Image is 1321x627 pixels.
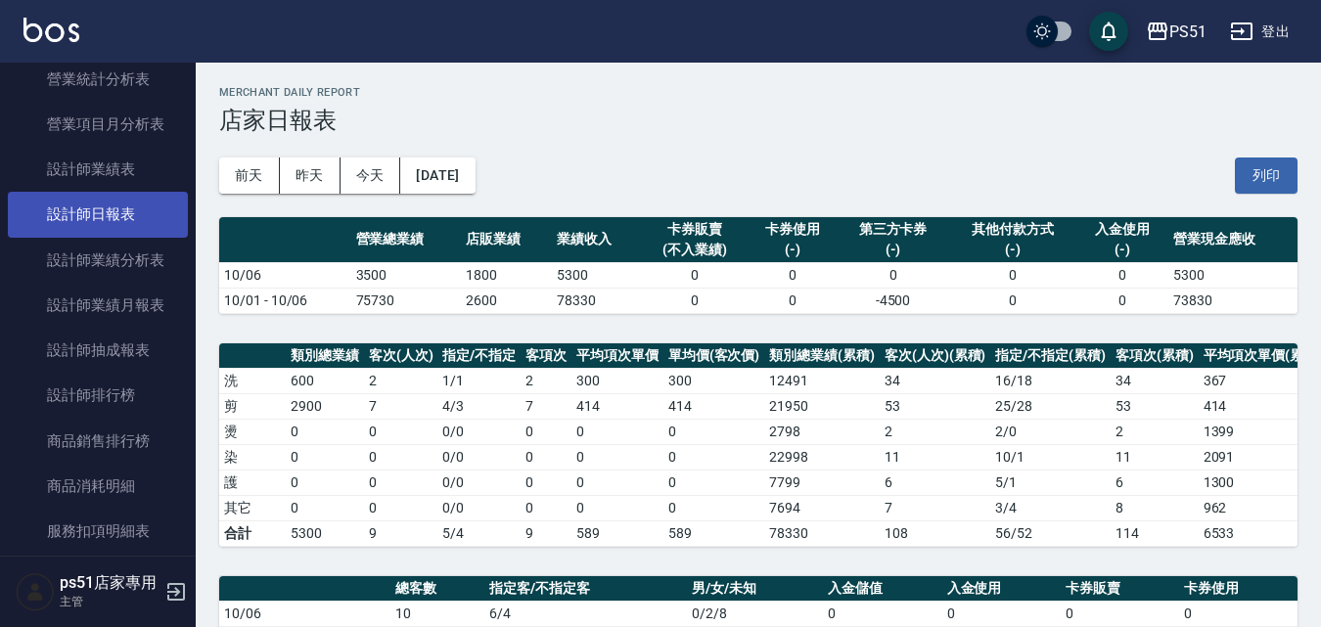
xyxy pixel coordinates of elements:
div: (-) [752,240,833,260]
div: (-) [843,240,943,260]
th: 平均項次單價 [571,343,663,369]
th: 客次(人次)(累積) [880,343,991,369]
td: 1800 [461,262,552,288]
td: 300 [663,368,765,393]
td: 0 [643,262,748,288]
td: 合計 [219,520,286,546]
td: 0 / 0 [437,444,521,470]
th: 卡券使用 [1179,576,1298,602]
td: 56/52 [990,520,1111,546]
td: 5300 [286,520,364,546]
h3: 店家日報表 [219,107,1298,134]
td: 0 [948,288,1077,313]
td: 0 [643,288,748,313]
td: 10/06 [219,262,351,288]
button: [DATE] [400,157,475,194]
td: 73830 [1168,288,1298,313]
th: 單均價(客次價) [663,343,765,369]
button: save [1089,12,1128,51]
td: 75730 [351,288,462,313]
td: 414 [663,393,765,419]
td: 0 [663,495,765,520]
td: 0 [286,419,364,444]
td: 0 [663,419,765,444]
td: 2600 [461,288,552,313]
a: 單一服務項目查詢 [8,554,188,599]
td: 5/4 [437,520,521,546]
td: 0 [747,262,838,288]
td: 6 [1111,470,1199,495]
button: PS51 [1138,12,1214,52]
td: 剪 [219,393,286,419]
th: 營業總業績 [351,217,462,263]
th: 營業現金應收 [1168,217,1298,263]
td: 34 [880,368,991,393]
a: 設計師業績分析表 [8,238,188,283]
td: 2 [880,419,991,444]
th: 店販業績 [461,217,552,263]
a: 設計師業績月報表 [8,283,188,328]
td: 0 [286,444,364,470]
a: 營業統計分析表 [8,57,188,102]
td: 0 [948,262,1077,288]
td: 53 [880,393,991,419]
th: 男/女/未知 [687,576,823,602]
p: 主管 [60,593,159,610]
td: 11 [880,444,991,470]
td: 34 [1111,368,1199,393]
td: 8 [1111,495,1199,520]
td: 2 [364,368,438,393]
a: 設計師排行榜 [8,373,188,418]
td: 589 [663,520,765,546]
td: 108 [880,520,991,546]
td: 0 [286,470,364,495]
td: 護 [219,470,286,495]
table: a dense table [219,217,1298,314]
td: 300 [571,368,663,393]
td: 3500 [351,262,462,288]
td: 染 [219,444,286,470]
th: 客項次(累積) [1111,343,1199,369]
td: 0/2/8 [687,601,823,626]
td: 10/01 - 10/06 [219,288,351,313]
td: 0 [521,444,571,470]
td: 0 [571,470,663,495]
td: 5300 [1168,262,1298,288]
td: 燙 [219,419,286,444]
div: 卡券使用 [752,219,833,240]
td: 0 [364,495,438,520]
td: 78330 [552,288,643,313]
td: 16 / 18 [990,368,1111,393]
td: 11 [1111,444,1199,470]
td: 0 [364,470,438,495]
th: 類別總業績(累積) [764,343,880,369]
td: 2 / 0 [990,419,1111,444]
td: 0 [1179,601,1298,626]
td: 0 / 0 [437,495,521,520]
th: 客次(人次) [364,343,438,369]
a: 設計師日報表 [8,192,188,237]
button: 前天 [219,157,280,194]
h5: ps51店家專用 [60,573,159,593]
td: 78330 [764,520,880,546]
h2: Merchant Daily Report [219,86,1298,99]
div: 卡券販賣 [648,219,743,240]
td: 4 / 3 [437,393,521,419]
td: 7 [364,393,438,419]
th: 指定/不指定(累積) [990,343,1111,369]
td: 2798 [764,419,880,444]
td: 53 [1111,393,1199,419]
a: 設計師業績表 [8,147,188,192]
td: 洗 [219,368,286,393]
td: 589 [571,520,663,546]
th: 客項次 [521,343,571,369]
button: 登出 [1222,14,1298,50]
td: 114 [1111,520,1199,546]
th: 業績收入 [552,217,643,263]
td: -4500 [838,288,948,313]
td: 7799 [764,470,880,495]
a: 商品消耗明細 [8,464,188,509]
td: 0 [364,444,438,470]
div: (不入業績) [648,240,743,260]
button: 列印 [1235,157,1298,194]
